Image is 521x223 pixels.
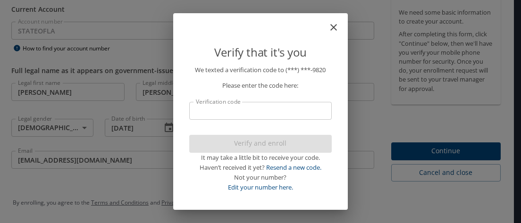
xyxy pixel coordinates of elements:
button: close [333,17,344,28]
a: Edit your number here. [228,183,293,191]
p: Please enter the code here: [189,81,332,91]
p: We texted a verification code to (***) ***- 9820 [189,65,332,75]
div: Haven’t received it yet? [189,163,332,173]
a: Resend a new code. [266,163,321,172]
p: Verify that it's you [189,43,332,61]
div: It may take a little bit to receive your code. [189,153,332,163]
div: Not your number? [189,173,332,182]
